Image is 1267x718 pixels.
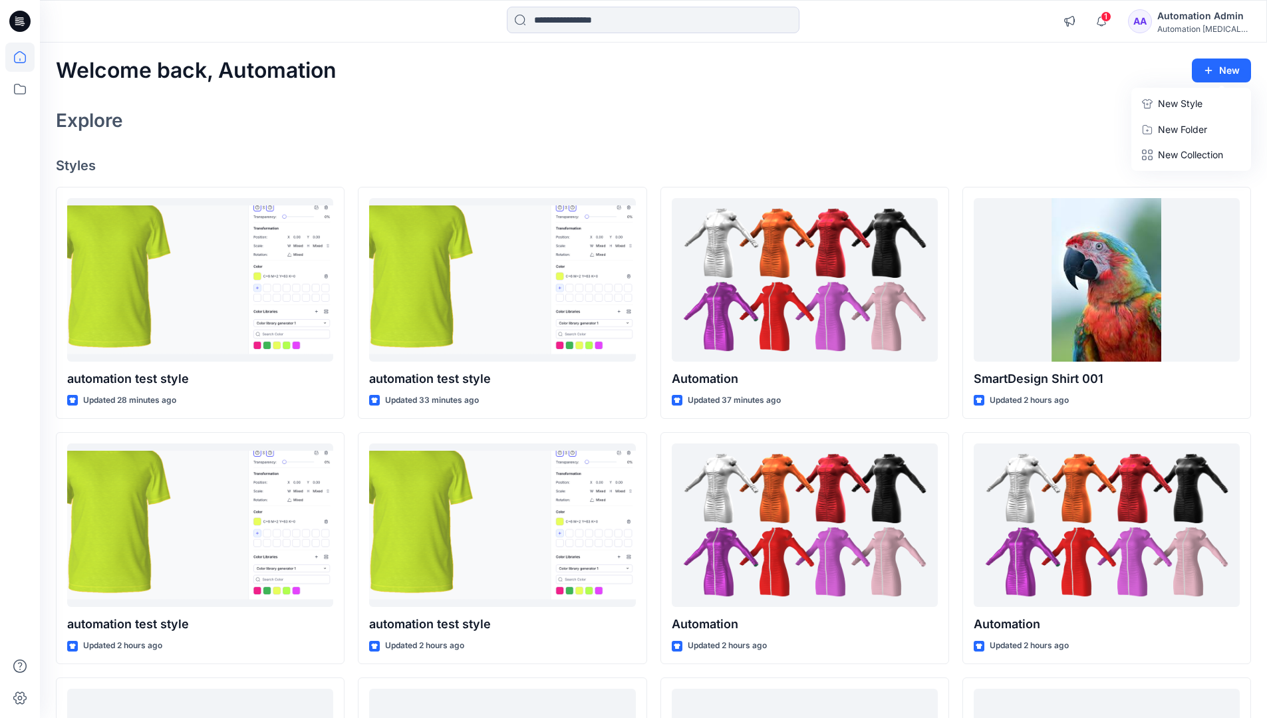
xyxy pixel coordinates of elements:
[1158,122,1207,136] p: New Folder
[385,639,464,653] p: Updated 2 hours ago
[688,394,781,408] p: Updated 37 minutes ago
[369,443,635,608] a: automation test style
[67,615,333,634] p: automation test style
[672,198,938,362] a: Automation
[67,198,333,362] a: automation test style
[67,370,333,388] p: automation test style
[56,110,123,131] h2: Explore
[1158,96,1202,112] p: New Style
[688,639,767,653] p: Updated 2 hours ago
[56,59,337,83] h2: Welcome back, Automation
[1101,11,1111,22] span: 1
[974,370,1240,388] p: SmartDesign Shirt 001
[56,158,1251,174] h4: Styles
[974,615,1240,634] p: Automation
[369,370,635,388] p: automation test style
[83,394,176,408] p: Updated 28 minutes ago
[1157,8,1250,24] div: Automation Admin
[83,639,162,653] p: Updated 2 hours ago
[1128,9,1152,33] div: AA
[672,370,938,388] p: Automation
[974,198,1240,362] a: SmartDesign Shirt 001
[369,198,635,362] a: automation test style
[1157,24,1250,34] div: Automation [MEDICAL_DATA]...
[1134,90,1248,117] a: New Style
[1158,147,1223,163] p: New Collection
[369,615,635,634] p: automation test style
[990,394,1069,408] p: Updated 2 hours ago
[1192,59,1251,82] button: New
[672,615,938,634] p: Automation
[385,394,479,408] p: Updated 33 minutes ago
[974,443,1240,608] a: Automation
[990,639,1069,653] p: Updated 2 hours ago
[672,443,938,608] a: Automation
[67,443,333,608] a: automation test style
